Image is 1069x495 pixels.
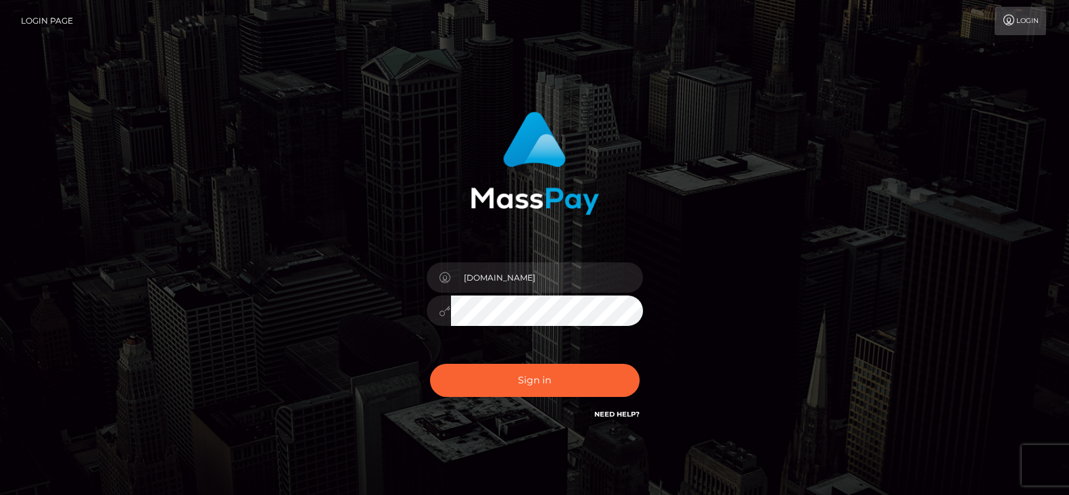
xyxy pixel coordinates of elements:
a: Login Page [21,7,73,35]
a: Login [995,7,1046,35]
img: MassPay Login [471,112,599,215]
input: Username... [451,262,643,293]
a: Need Help? [594,410,640,419]
button: Sign in [430,364,640,397]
